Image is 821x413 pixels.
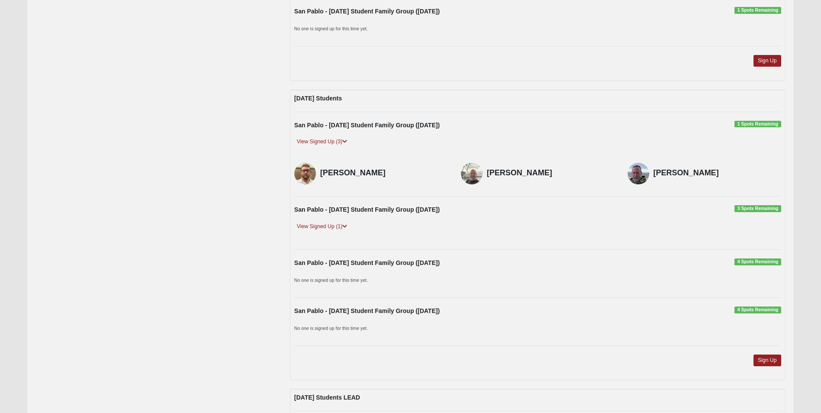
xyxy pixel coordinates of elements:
small: No one is signed up for this time yet. [294,326,368,331]
h4: [PERSON_NAME] [487,168,615,178]
span: 4 Spots Remaining [734,258,781,265]
span: 1 Spots Remaining [734,121,781,128]
strong: San Pablo - [DATE] Student Family Group ([DATE]) [294,259,440,266]
h4: [PERSON_NAME] [320,168,448,178]
a: View Signed Up (1) [294,222,350,231]
span: 1 Spots Remaining [734,7,781,14]
a: Sign Up [753,355,781,366]
span: 3 Spots Remaining [734,205,781,212]
small: No one is signed up for this time yet. [294,277,368,283]
strong: [DATE] Students [294,95,342,102]
strong: San Pablo - [DATE] Student Family Group ([DATE]) [294,307,440,314]
strong: San Pablo - [DATE] Student Family Group ([DATE]) [294,8,440,15]
h4: [PERSON_NAME] [654,168,781,178]
strong: [DATE] Students LEAD [294,394,360,401]
strong: San Pablo - [DATE] Student Family Group ([DATE]) [294,122,440,129]
strong: San Pablo - [DATE] Student Family Group ([DATE]) [294,206,440,213]
img: Joseph Kohut [461,163,483,184]
img: Bryan Tully [628,163,649,184]
a: Sign Up [753,55,781,67]
a: View Signed Up (3) [294,137,350,146]
span: 4 Spots Remaining [734,307,781,313]
small: No one is signed up for this time yet. [294,26,368,31]
img: Cody Avant [294,163,316,184]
